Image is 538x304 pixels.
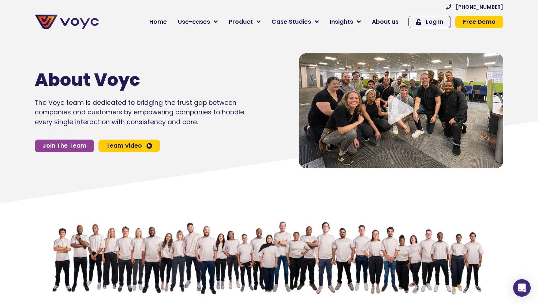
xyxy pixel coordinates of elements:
[35,98,244,127] p: The Voyc team is dedicated to bridging the trust gap between companies and customers by empowerin...
[408,16,451,28] a: Log In
[372,18,399,26] span: About us
[149,18,167,26] span: Home
[42,143,86,149] span: Join The Team
[144,15,172,29] a: Home
[463,19,496,25] span: Free Demo
[366,15,404,29] a: About us
[223,15,266,29] a: Product
[455,16,503,28] a: Free Demo
[386,95,416,126] div: Video play button
[35,140,94,152] a: Join The Team
[272,18,311,26] span: Case Studies
[35,15,99,29] img: voyc-full-logo
[172,15,223,29] a: Use-cases
[446,4,503,9] a: [PHONE_NUMBER]
[330,18,353,26] span: Insights
[35,69,222,91] h1: About Voyc
[178,18,210,26] span: Use-cases
[229,18,253,26] span: Product
[513,279,531,297] div: Open Intercom Messenger
[266,15,324,29] a: Case Studies
[426,19,443,25] span: Log In
[98,140,160,152] a: Team Video
[324,15,366,29] a: Insights
[106,143,142,149] span: Team Video
[456,4,503,9] span: [PHONE_NUMBER]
